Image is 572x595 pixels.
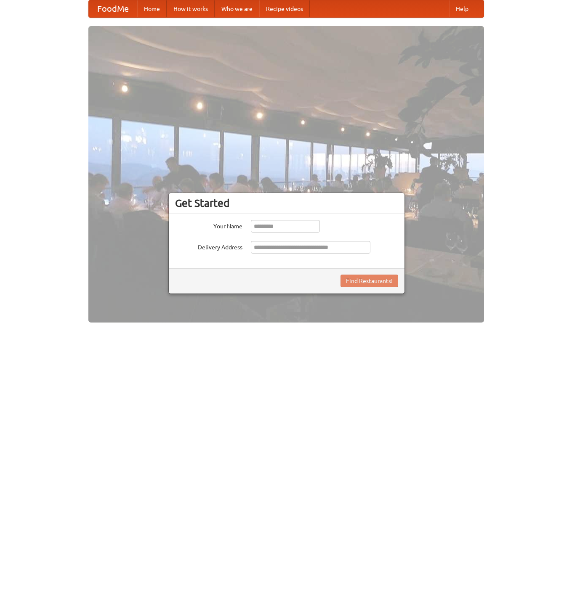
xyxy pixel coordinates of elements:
[175,197,398,209] h3: Get Started
[137,0,167,17] a: Home
[449,0,475,17] a: Help
[175,241,242,251] label: Delivery Address
[167,0,215,17] a: How it works
[175,220,242,230] label: Your Name
[215,0,259,17] a: Who we are
[259,0,310,17] a: Recipe videos
[89,0,137,17] a: FoodMe
[341,275,398,287] button: Find Restaurants!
